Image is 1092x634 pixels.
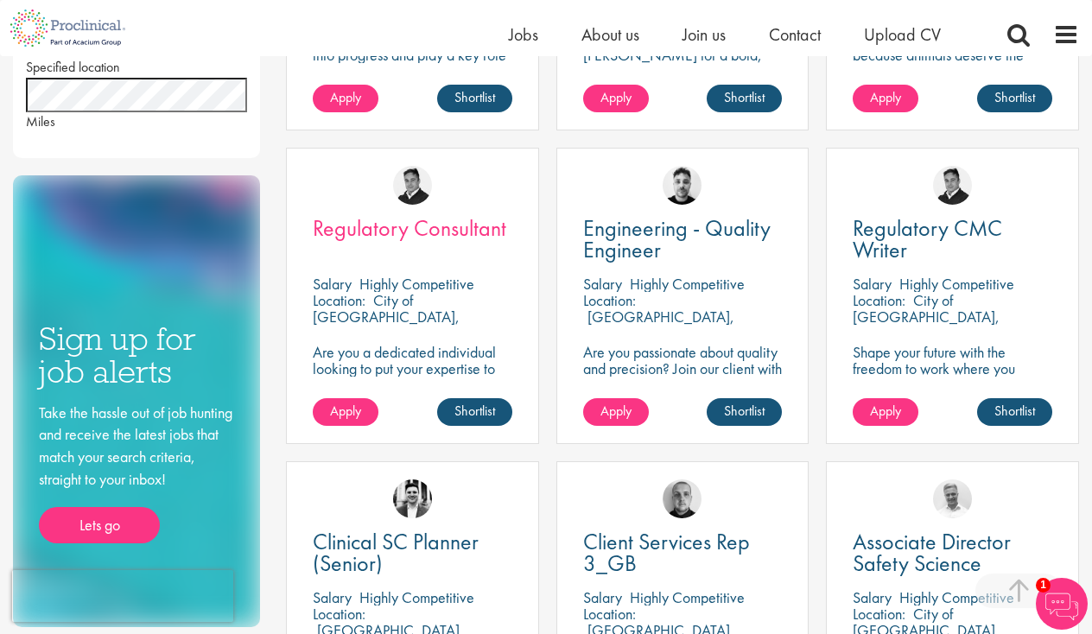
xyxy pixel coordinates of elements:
a: Client Services Rep 3_GB [583,531,783,574]
iframe: reCAPTCHA [12,570,233,622]
a: Apply [313,398,378,426]
a: Upload CV [864,23,941,46]
p: City of [GEOGRAPHIC_DATA], [GEOGRAPHIC_DATA] [853,290,1000,343]
span: Apply [330,88,361,106]
span: Salary [583,274,622,294]
a: Shortlist [707,398,782,426]
a: Shortlist [977,398,1052,426]
a: Apply [583,398,649,426]
img: Joshua Bye [933,479,972,518]
img: Harry Budge [663,479,702,518]
p: Highly Competitive [899,587,1014,607]
a: Apply [853,398,918,426]
a: Shortlist [437,85,512,112]
span: Regulatory Consultant [313,213,506,243]
span: Location: [583,290,636,310]
a: Apply [583,85,649,112]
span: Location: [583,604,636,624]
p: [GEOGRAPHIC_DATA], [GEOGRAPHIC_DATA] [583,307,734,343]
span: Client Services Rep 3_GB [583,527,750,578]
p: Highly Competitive [359,274,474,294]
a: Shortlist [437,398,512,426]
span: Salary [313,587,352,607]
span: Location: [853,604,905,624]
p: Are you a dedicated individual looking to put your expertise to work fully flexibly in a remote p... [313,344,512,442]
a: Apply [313,85,378,112]
span: Specified location [26,58,120,76]
span: Regulatory CMC Writer [853,213,1002,264]
a: Join us [682,23,726,46]
img: Peter Duvall [393,166,432,205]
span: Apply [870,88,901,106]
h3: Sign up for job alerts [39,322,234,389]
a: Shortlist [977,85,1052,112]
span: Apply [600,402,632,420]
p: Highly Competitive [899,274,1014,294]
a: Lets go [39,507,160,543]
span: Clinical SC Planner (Senior) [313,527,479,578]
p: Shape your future with the freedom to work where you thrive! Join our client in this fully remote... [853,344,1052,409]
span: Salary [853,587,892,607]
a: Jobs [509,23,538,46]
span: Apply [870,402,901,420]
a: Apply [853,85,918,112]
a: About us [581,23,639,46]
p: City of [GEOGRAPHIC_DATA], [GEOGRAPHIC_DATA] [313,290,460,343]
span: Apply [330,402,361,420]
div: Take the hassle out of job hunting and receive the latest jobs that match your search criteria, s... [39,402,234,544]
p: Highly Competitive [630,274,745,294]
span: Miles [26,112,55,130]
p: Are you passionate about quality and precision? Join our client with this engineering role and he... [583,344,783,426]
img: Edward Little [393,479,432,518]
a: Contact [769,23,821,46]
p: Highly Competitive [359,587,474,607]
span: Salary [853,274,892,294]
img: Chatbot [1036,578,1088,630]
a: Regulatory CMC Writer [853,218,1052,261]
p: Highly Competitive [630,587,745,607]
a: Clinical SC Planner (Senior) [313,531,512,574]
a: Shortlist [707,85,782,112]
a: Engineering - Quality Engineer [583,218,783,261]
img: Dean Fisher [663,166,702,205]
span: Engineering - Quality Engineer [583,213,771,264]
span: Salary [583,587,622,607]
img: Peter Duvall [933,166,972,205]
span: Apply [600,88,632,106]
span: Location: [313,604,365,624]
span: Location: [313,290,365,310]
span: Location: [853,290,905,310]
span: 1 [1036,578,1051,593]
a: Associate Director Safety Science [853,531,1052,574]
span: Associate Director Safety Science [853,527,1011,578]
a: Regulatory Consultant [313,218,512,239]
span: Salary [313,274,352,294]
